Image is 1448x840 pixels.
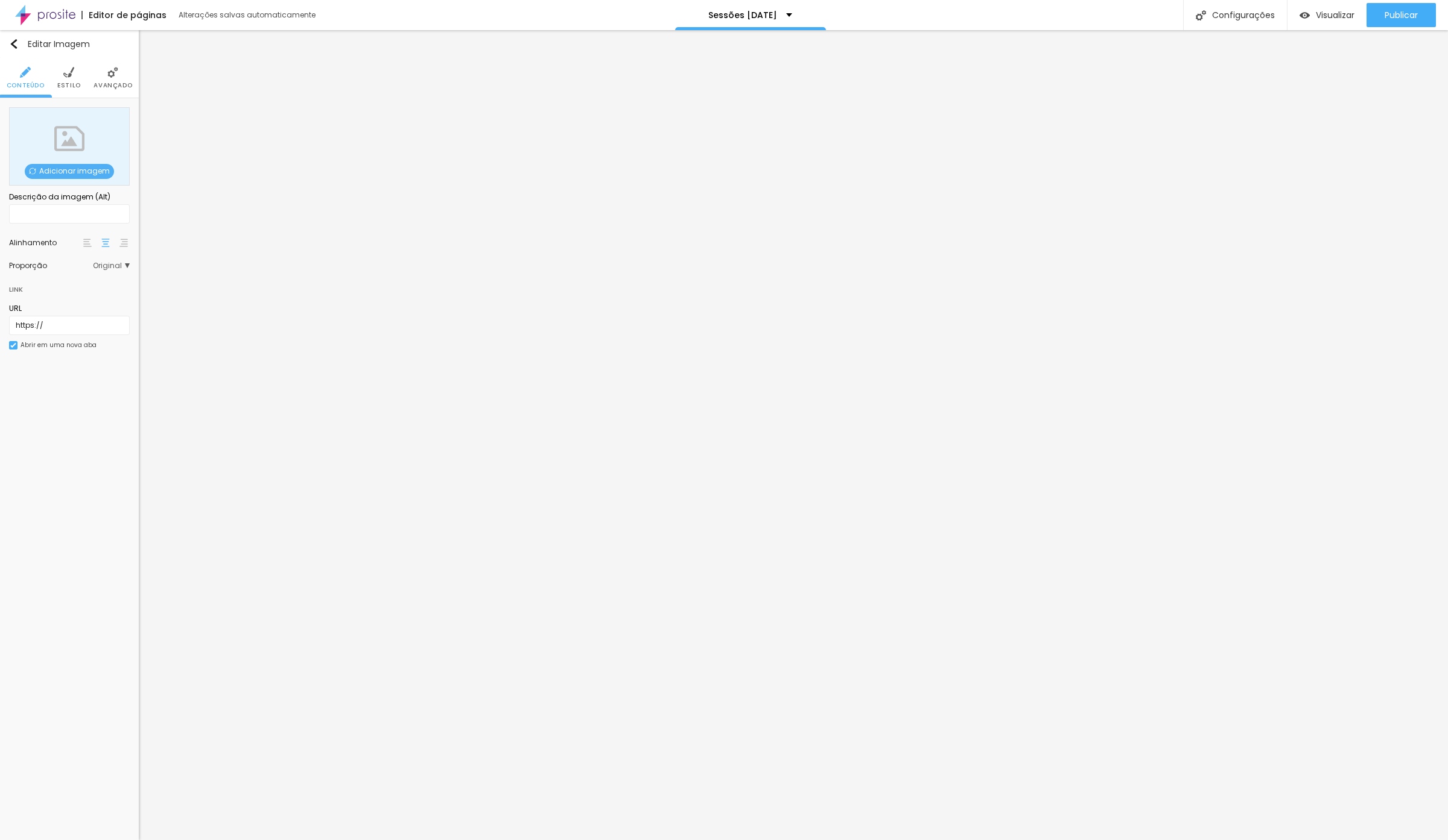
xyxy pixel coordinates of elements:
[107,67,118,78] img: Icone
[7,83,45,89] span: Conteúdo
[9,39,90,49] div: Editar Imagem
[10,342,16,348] img: Icone
[9,275,130,297] div: Link
[1316,10,1354,20] span: Visualizar
[9,239,81,246] div: Alinhamento
[1288,3,1367,27] button: Visualizar
[21,342,97,348] div: Abrir em uma nova aba
[708,11,777,19] p: Sessões [DATE]
[9,192,130,202] div: Descrição da imagem (Alt)
[119,239,128,247] img: paragraph-right-align.svg
[1385,10,1418,20] span: Publicar
[63,67,74,78] img: Icone
[1300,10,1310,20] img: view-1.svg
[9,39,19,49] img: Icone
[9,283,23,296] div: Link
[1196,10,1206,20] img: Icone
[139,30,1448,840] iframe: Editor
[93,262,130,269] span: Original
[1367,3,1436,27] button: Publicar
[9,262,93,269] div: Proporção
[57,83,81,89] span: Estilo
[25,164,114,179] span: Adicionar imagem
[81,11,167,19] div: Editor de páginas
[9,303,130,314] div: URL
[29,168,36,175] img: Icone
[179,11,317,19] div: Alterações salvas automaticamente
[101,239,110,247] img: paragraph-center-align.svg
[83,239,92,247] img: paragraph-left-align.svg
[20,67,31,78] img: Icone
[94,83,132,89] span: Avançado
